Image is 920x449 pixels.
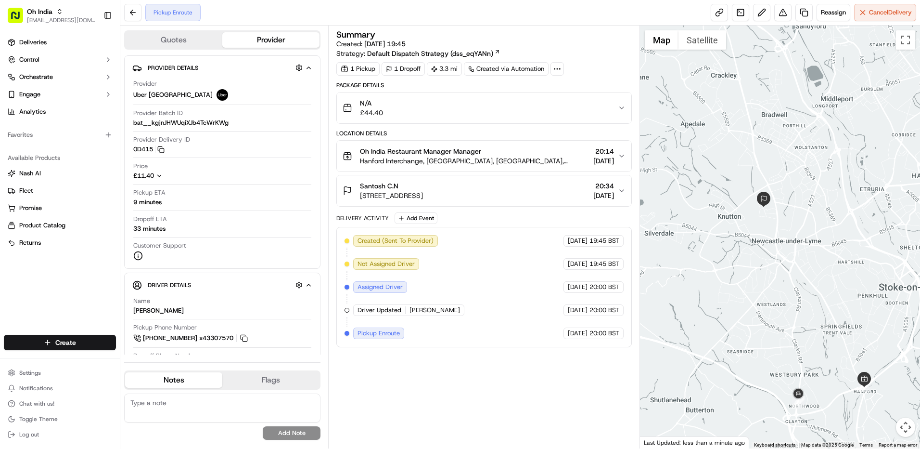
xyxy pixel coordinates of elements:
[143,334,233,343] span: [PHONE_NUMBER] x43307570
[133,215,167,224] span: Dropoff ETA
[336,49,500,58] div: Strategy:
[336,30,375,39] h3: Summary
[10,39,175,54] p: Welcome 👋
[133,172,218,180] button: £11.40
[19,384,53,392] span: Notifications
[10,140,25,156] img: Jandy Espique
[10,216,17,224] div: 📗
[25,62,173,72] input: Got a question? Start typing here...
[337,175,631,206] button: Santosh C.N[STREET_ADDRESS]20:34[DATE]
[801,442,854,448] span: Map data ©2025 Google
[4,366,116,380] button: Settings
[217,89,228,101] img: uber-new-logo.jpeg
[8,221,112,230] a: Product Catalog
[589,306,619,315] span: 20:00 BST
[4,335,116,350] button: Create
[27,16,96,24] span: [EMAIL_ADDRESS][DOMAIN_NAME]
[10,10,29,29] img: Nash
[85,149,105,157] span: [DATE]
[593,146,614,156] span: 20:14
[68,238,116,246] a: Powered byPylon
[148,64,198,72] span: Provider Details
[4,382,116,395] button: Notifications
[149,123,175,135] button: See all
[678,30,726,50] button: Show satellite imagery
[409,306,460,315] span: [PERSON_NAME]
[30,175,70,183] span: Regen Pajulas
[8,238,112,247] a: Returns
[593,191,614,200] span: [DATE]
[133,91,213,99] span: Uber [GEOGRAPHIC_DATA]
[360,191,423,200] span: [STREET_ADDRESS]
[133,135,190,144] span: Provider Delivery ID
[133,352,198,360] span: Dropoff Phone Number
[133,198,162,207] div: 9 minutes
[19,38,47,47] span: Deliveries
[43,102,132,109] div: We're available if you need us!
[133,162,148,171] span: Price
[821,8,846,17] span: Reassign
[589,237,619,245] span: 19:45 BST
[19,431,39,438] span: Log out
[642,436,674,449] a: Open this area in Google Maps (opens a new window)
[360,181,398,191] span: Santosh C.N
[133,224,166,233] div: 33 minutes
[4,397,116,410] button: Chat with us!
[395,212,437,224] button: Add Event
[133,188,166,197] span: Pickup ETA
[4,52,116,67] button: Control
[19,369,41,377] span: Settings
[19,204,42,212] span: Promise
[336,214,389,222] div: Delivery Activity
[589,329,619,338] span: 20:00 BST
[336,81,632,89] div: Package Details
[568,283,588,291] span: [DATE]
[792,396,805,409] div: 21
[360,146,481,156] span: Oh India Restaurant Manager Manager
[77,175,97,183] span: [DATE]
[4,166,116,181] button: Nash AI
[337,141,631,172] button: Oh India Restaurant Manager ManagerHanford Interchange, [GEOGRAPHIC_DATA], [GEOGRAPHIC_DATA], [GE...
[358,329,400,338] span: Pickup Enroute
[4,200,116,216] button: Promise
[19,186,33,195] span: Fleet
[4,183,116,198] button: Fleet
[4,35,116,50] a: Deliveries
[589,260,619,268] span: 19:45 BST
[336,130,632,137] div: Location Details
[367,49,493,58] span: Default Dispatch Strategy (dss_eqYANn)
[358,237,434,245] span: Created (Sent To Provider)
[8,169,112,178] a: Nash AI
[640,436,749,449] div: Last Updated: less than a minute ago
[367,49,500,58] a: Default Dispatch Strategy (dss_eqYANn)
[4,127,116,143] div: Favorites
[360,98,383,108] span: N/A
[43,92,158,102] div: Start new chat
[337,92,631,123] button: N/A£44.40
[8,186,112,195] a: Fleet
[593,156,614,166] span: [DATE]
[148,281,191,289] span: Driver Details
[6,211,77,229] a: 📗Knowledge Base
[81,216,89,224] div: 💻
[645,30,678,50] button: Show street map
[77,211,158,229] a: 💻API Documentation
[80,149,83,157] span: •
[568,237,588,245] span: [DATE]
[19,55,39,64] span: Control
[19,73,53,81] span: Orchestrate
[854,4,916,21] button: CancelDelivery
[336,62,380,76] div: 1 Pickup
[133,333,249,343] a: [PHONE_NUMBER] x43307570
[222,372,319,388] button: Flags
[19,415,58,423] span: Toggle Theme
[879,442,917,448] a: Report a map error
[125,372,222,388] button: Notes
[568,329,588,338] span: [DATE]
[27,7,52,16] button: Oh India
[132,277,312,293] button: Driver Details
[4,104,116,119] a: Analytics
[568,260,588,268] span: [DATE]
